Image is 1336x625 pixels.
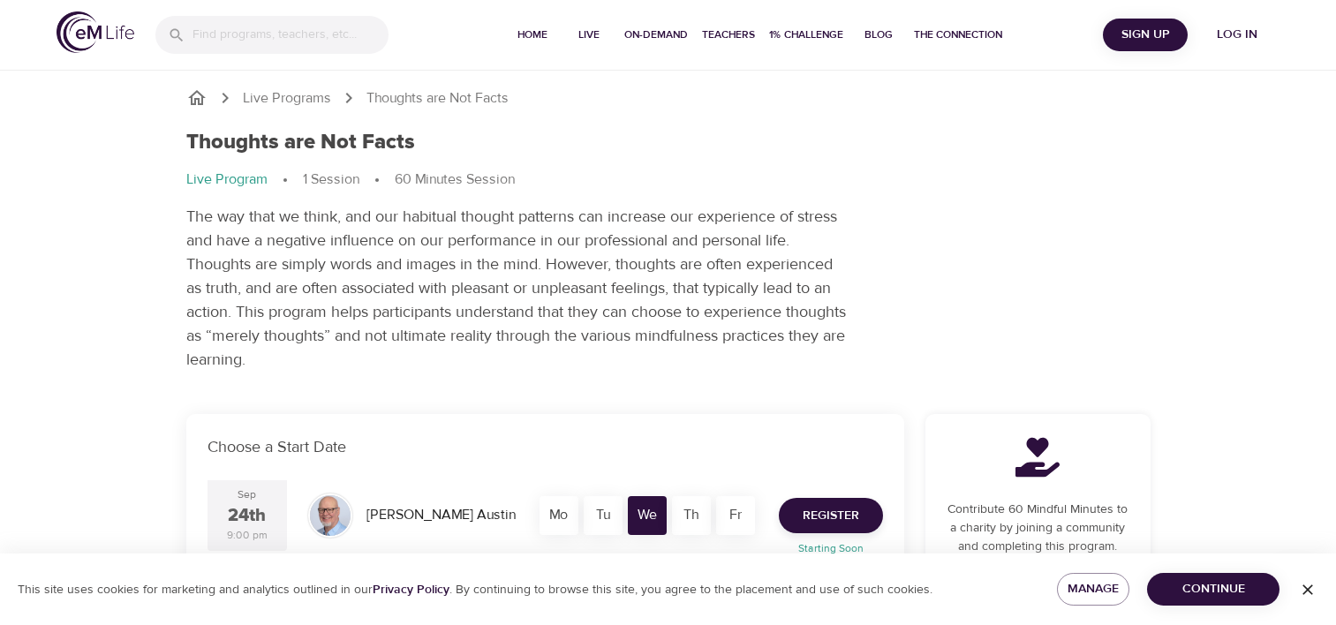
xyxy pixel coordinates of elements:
[1071,578,1116,600] span: Manage
[1202,24,1272,46] span: Log in
[628,496,667,535] div: We
[1147,573,1279,606] button: Continue
[779,498,883,533] button: Register
[57,11,134,53] img: logo
[511,26,554,44] span: Home
[186,169,1151,191] nav: breadcrumb
[769,26,843,44] span: 1% Challenge
[1057,573,1130,606] button: Manage
[914,26,1002,44] span: The Connection
[702,26,755,44] span: Teachers
[1110,24,1181,46] span: Sign Up
[857,26,900,44] span: Blog
[672,496,711,535] div: Th
[366,88,509,109] p: Thoughts are Not Facts
[227,528,268,543] div: 9:00 pm
[1161,578,1265,600] span: Continue
[243,88,331,109] a: Live Programs
[540,496,578,535] div: Mo
[186,130,415,155] h1: Thoughts are Not Facts
[803,505,859,527] span: Register
[584,496,623,535] div: Tu
[1195,19,1279,51] button: Log in
[186,169,268,190] p: Live Program
[768,540,894,556] p: Starting Soon
[228,503,266,529] div: 24th
[238,487,256,502] div: Sep
[1103,19,1188,51] button: Sign Up
[208,435,883,459] p: Choose a Start Date
[192,16,389,54] input: Find programs, teachers, etc...
[395,169,515,190] p: 60 Minutes Session
[359,498,523,532] div: [PERSON_NAME] Austin
[568,26,610,44] span: Live
[303,169,359,190] p: 1 Session
[186,87,1151,109] nav: breadcrumb
[947,501,1129,556] p: Contribute 60 Mindful Minutes to a charity by joining a community and completing this program.
[624,26,688,44] span: On-Demand
[186,205,849,372] p: The way that we think, and our habitual thought patterns can increase our experience of stress an...
[716,496,755,535] div: Fr
[373,582,449,598] a: Privacy Policy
